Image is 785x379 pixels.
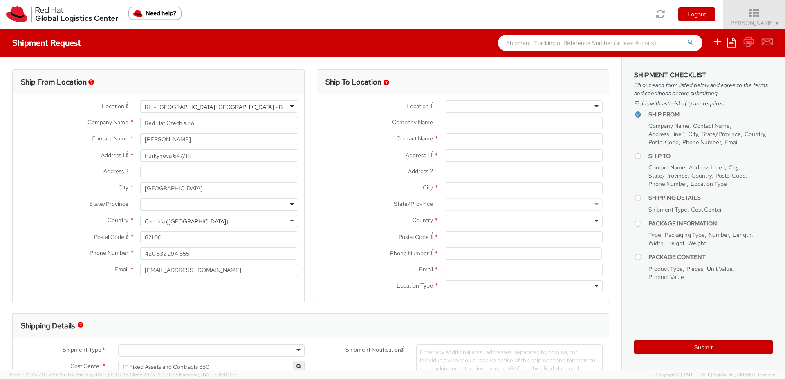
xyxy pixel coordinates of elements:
span: Cost Center [70,362,101,371]
span: ▼ [775,20,780,27]
h4: Ship To [648,153,773,159]
span: Height [667,239,684,247]
span: Type [648,231,661,239]
span: Company Name [87,118,128,126]
img: rh-logistics-00dfa346123c4ec078e1.svg [6,6,118,22]
span: Email [724,138,738,146]
span: Phone Number [648,180,687,187]
span: Address Line 1 [689,164,725,171]
span: IT Fixed Assets and Contracts 850 [123,363,300,370]
span: IT Fixed Assets and Contracts 850 [118,361,305,373]
span: City [118,184,128,191]
span: Email [419,265,433,273]
h4: Shipping Details [648,195,773,201]
span: Location [102,103,124,110]
h4: Shipment Request [12,38,81,47]
span: Location Type [397,282,433,289]
span: Country [691,172,712,179]
div: RH - [GEOGRAPHIC_DATA] [GEOGRAPHIC_DATA] - B [145,103,283,111]
span: Phone Number [390,250,429,257]
span: Packaging Type [665,231,705,239]
span: Country [108,216,128,224]
span: Cost Center [691,206,722,213]
span: Contact Name [396,135,433,142]
span: Server: 2025.21.0-769a9a7b8c3 [10,372,128,377]
span: State/Province [702,130,741,138]
button: Logout [678,7,715,21]
span: Postal Code [648,138,679,146]
button: Submit [634,340,773,354]
span: master, [DATE] 10:09:35 [78,372,128,377]
span: Email [114,265,128,273]
span: Company Name [392,118,433,126]
span: Shipment Type [63,346,101,355]
span: Address 1 [101,152,124,159]
button: Need help? [128,7,182,20]
span: Postal Code [94,233,124,241]
span: Shipment Notification [345,346,401,354]
span: Weight [688,239,706,247]
span: Postal Code [715,172,746,179]
span: State/Province [648,172,688,179]
span: Pieces [686,265,703,272]
span: Length [733,231,751,239]
span: Country [412,216,433,224]
span: Postal Code [399,233,429,241]
span: Product Value [648,273,684,281]
span: Shipment Type [648,206,687,213]
span: Unit Value [707,265,733,272]
span: Company Name [648,122,689,129]
span: Client: 2025.21.0-c073d8a [130,372,237,377]
input: Shipment, Tracking or Reference Number (at least 4 chars) [498,35,702,51]
span: Contact Name [693,122,730,129]
h3: Shipping Details [21,322,75,330]
h3: Ship From Location [21,78,87,86]
h3: Ship To Location [325,78,381,86]
span: Location Type [691,180,727,187]
span: State/Province [89,200,128,207]
span: State/Province [394,200,433,207]
span: Number [709,231,729,239]
span: master, [DATE] 08:04:37 [185,372,237,377]
span: Fields with asterisks (*) are required [634,99,773,107]
div: Czechia ([GEOGRAPHIC_DATA]) [145,217,229,225]
span: [PERSON_NAME] [729,19,780,27]
span: Location [406,103,429,110]
span: City [688,130,698,138]
h4: Ship From [648,111,773,118]
span: City [729,164,738,171]
span: Phone Number [682,138,721,146]
span: Product Type [648,265,683,272]
span: Address 2 [408,167,433,175]
h4: Package Information [648,221,773,227]
span: Address Line 1 [648,130,684,138]
span: Phone Number [90,249,128,256]
span: Copyright © [DATE]-[DATE] Agistix Inc., All Rights Reserved [655,372,775,378]
span: Country [745,130,765,138]
span: Address 1 [406,152,429,159]
h3: Shipment Checklist [634,71,773,79]
span: Fill out each form listed below and agree to the terms and conditions before submitting [634,81,773,97]
span: Width [648,239,664,247]
span: City [423,184,433,191]
span: Contact Name [648,164,685,171]
span: Address 2 [103,167,128,175]
h4: Package Content [648,254,773,260]
span: Contact Name [92,135,128,142]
